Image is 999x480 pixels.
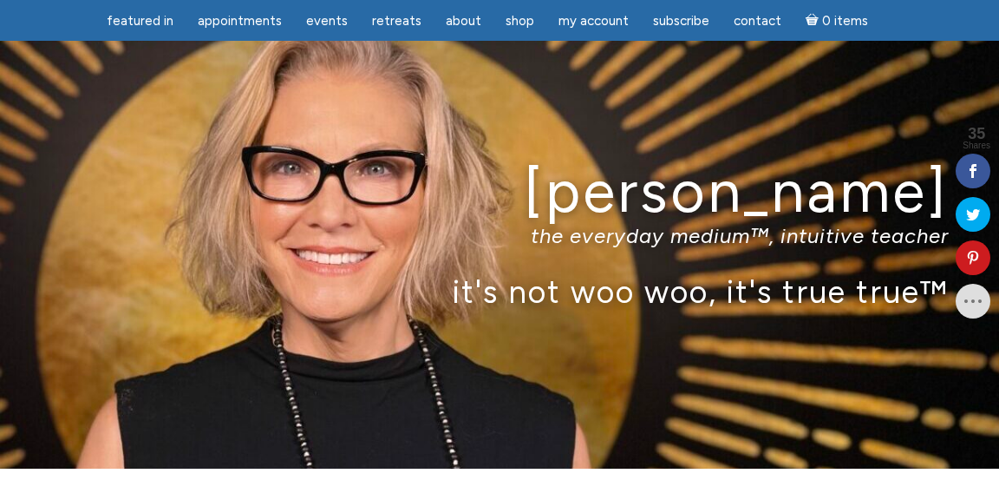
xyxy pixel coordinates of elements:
a: Subscribe [643,4,720,38]
a: featured in [96,4,184,38]
a: Events [296,4,358,38]
span: featured in [107,13,173,29]
span: About [446,13,481,29]
span: My Account [558,13,629,29]
a: Cart0 items [795,3,878,38]
a: My Account [548,4,639,38]
span: 0 items [822,15,868,28]
span: Shares [963,141,990,150]
span: Subscribe [653,13,709,29]
a: Retreats [362,4,432,38]
p: the everyday medium™, intuitive teacher [50,223,950,248]
a: About [435,4,492,38]
h1: [PERSON_NAME] [50,159,950,224]
span: Events [306,13,348,29]
i: Cart [806,13,822,29]
a: Contact [723,4,792,38]
span: Contact [734,13,781,29]
span: Shop [506,13,534,29]
span: 35 [963,126,990,141]
a: Shop [495,4,545,38]
a: Appointments [187,4,292,38]
span: Appointments [198,13,282,29]
span: Retreats [372,13,421,29]
p: it's not woo woo, it's true true™ [50,273,950,310]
